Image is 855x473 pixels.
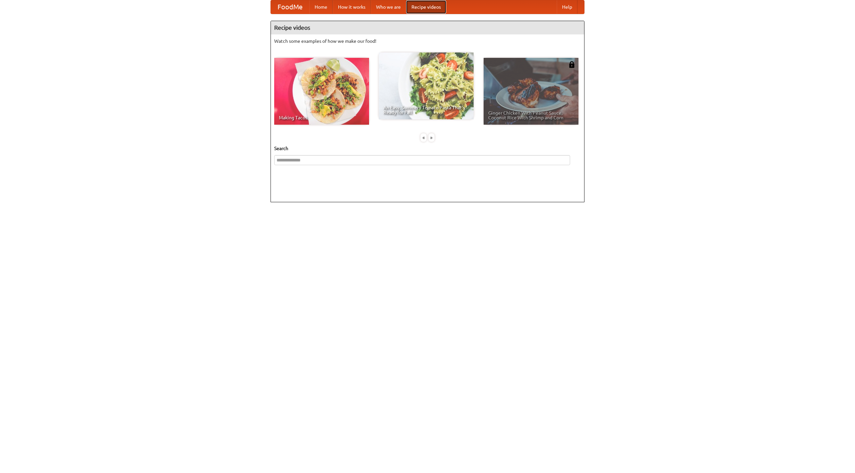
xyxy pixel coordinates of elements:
h4: Recipe videos [271,21,584,34]
h5: Search [274,145,581,152]
a: How it works [333,0,371,14]
a: An Easy, Summery Tomato Pasta That's Ready for Fall [379,52,474,119]
div: » [429,133,435,142]
img: 483408.png [568,61,575,68]
a: Home [309,0,333,14]
a: Making Tacos [274,58,369,125]
a: Who we are [371,0,406,14]
a: Recipe videos [406,0,446,14]
span: An Easy, Summery Tomato Pasta That's Ready for Fall [383,105,469,115]
div: « [420,133,426,142]
p: Watch some examples of how we make our food! [274,38,581,44]
a: Help [557,0,577,14]
span: Making Tacos [279,115,364,120]
a: FoodMe [271,0,309,14]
